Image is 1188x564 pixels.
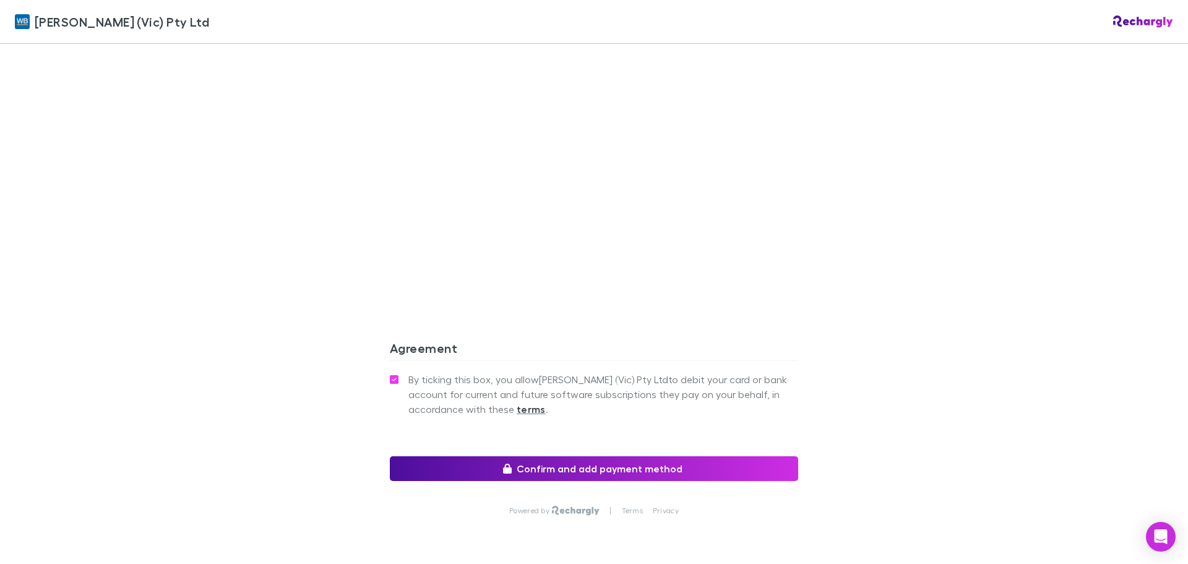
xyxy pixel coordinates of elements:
a: Privacy [653,506,679,516]
strong: terms [517,403,546,415]
span: [PERSON_NAME] (Vic) Pty Ltd [35,12,209,31]
img: Rechargly Logo [552,506,600,516]
a: Terms [622,506,643,516]
h3: Agreement [390,341,798,360]
img: William Buck (Vic) Pty Ltd's Logo [15,14,30,29]
span: By ticking this box, you allow [PERSON_NAME] (Vic) Pty Ltd to debit your card or bank account for... [408,372,798,417]
img: Rechargly Logo [1113,15,1173,28]
div: Open Intercom Messenger [1146,522,1176,552]
button: Confirm and add payment method [390,456,798,481]
p: Powered by [509,506,552,516]
p: | [609,506,611,516]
